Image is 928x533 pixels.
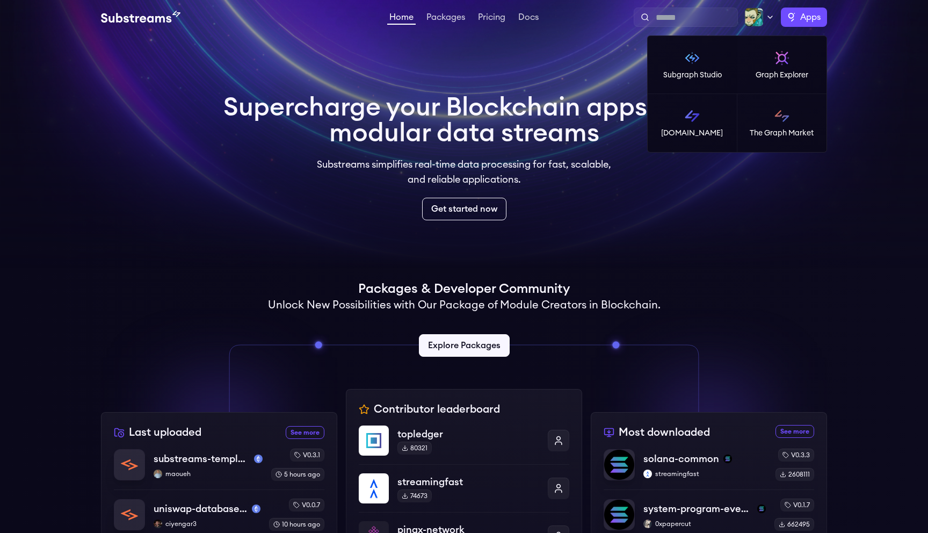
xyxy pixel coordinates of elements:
[476,13,508,24] a: Pricing
[643,520,766,528] p: 0xpapercut
[154,451,250,466] p: substreams-template
[114,450,144,480] img: substreams-template
[289,499,324,512] div: v0.0.7
[775,468,814,481] div: 2608111
[723,455,732,463] img: solana
[756,70,808,81] p: Graph Explorer
[737,36,827,94] a: Graph Explorer
[154,520,260,528] p: ciyengar3
[154,501,248,516] p: uniswap-database-changes-mainnet
[774,518,814,531] div: 662495
[254,455,263,463] img: mainnet
[154,520,162,528] img: ciyengar3
[661,128,723,139] p: [DOMAIN_NAME]
[358,280,570,298] h1: Packages & Developer Community
[387,13,416,25] a: Home
[773,49,791,67] img: Graph Explorer logo
[154,470,263,478] p: maoueh
[663,70,722,81] p: Subgraph Studio
[359,426,389,456] img: topledger
[744,8,764,27] img: Profile
[648,36,737,94] a: Subgraph Studio
[359,426,569,464] a: topledgertopledger80321
[684,49,701,67] img: Subgraph Studio logo
[516,13,541,24] a: Docs
[397,427,539,442] p: topledger
[750,128,814,139] p: The Graph Market
[359,464,569,512] a: streamingfaststreamingfast74673
[780,499,814,512] div: v0.1.7
[101,11,180,24] img: Substream's logo
[643,451,719,466] p: solana-common
[757,505,766,513] img: solana
[397,442,432,455] div: 80321
[154,470,162,478] img: maoueh
[424,13,467,24] a: Packages
[286,426,324,439] a: See more recently uploaded packages
[787,13,796,21] img: The Graph logo
[271,468,324,481] div: 5 hours ago
[648,94,737,152] a: [DOMAIN_NAME]
[252,505,260,513] img: mainnet
[309,157,619,187] p: Substreams simplifies real-time data processing for fast, scalable, and reliable applications.
[269,518,324,531] div: 10 hours ago
[114,449,324,489] a: substreams-templatesubstreams-templatemainnetmaouehmaouehv0.3.15 hours ago
[114,500,144,530] img: uniswap-database-changes-mainnet
[778,449,814,462] div: v0.3.3
[643,470,652,478] img: streamingfast
[800,11,821,24] span: Apps
[737,94,827,152] a: The Graph Market
[773,107,791,125] img: The Graph Market logo
[604,450,634,480] img: solana-common
[422,198,506,220] a: Get started now
[604,500,634,530] img: system-program-events
[268,298,661,313] h2: Unlock New Possibilities with Our Package of Module Creators in Blockchain.
[397,474,539,489] p: streamingfast
[223,95,705,146] h1: Supercharge your Blockchain apps with modular data streams
[643,470,767,478] p: streamingfast
[604,449,814,489] a: solana-commonsolana-commonsolanastreamingfaststreamingfastv0.3.32608111
[290,449,324,462] div: v0.3.1
[397,489,432,502] div: 74673
[684,107,701,125] img: Substreams logo
[359,473,389,503] img: streamingfast
[775,425,814,438] a: See more most downloaded packages
[419,334,510,357] a: Explore Packages
[643,501,753,516] p: system-program-events
[643,520,652,528] img: 0xpapercut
